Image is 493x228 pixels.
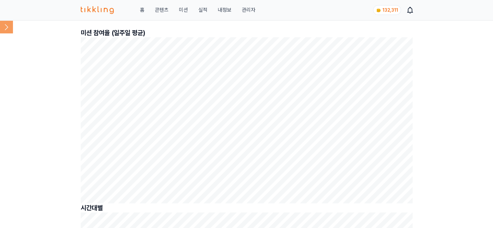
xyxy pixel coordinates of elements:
[81,6,114,14] img: 티끌링
[155,6,168,14] a: 콘텐츠
[198,6,207,14] a: 실적
[376,8,381,13] img: coin
[373,5,400,15] a: coin 132,311
[140,6,144,14] a: 홈
[81,203,413,212] h2: 시간대별
[241,6,255,14] a: 관리자
[382,7,398,13] span: 132,311
[217,6,231,14] a: 내정보
[179,6,188,14] button: 미션
[81,28,413,37] h2: 미션 참여율 (일주일 평균)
